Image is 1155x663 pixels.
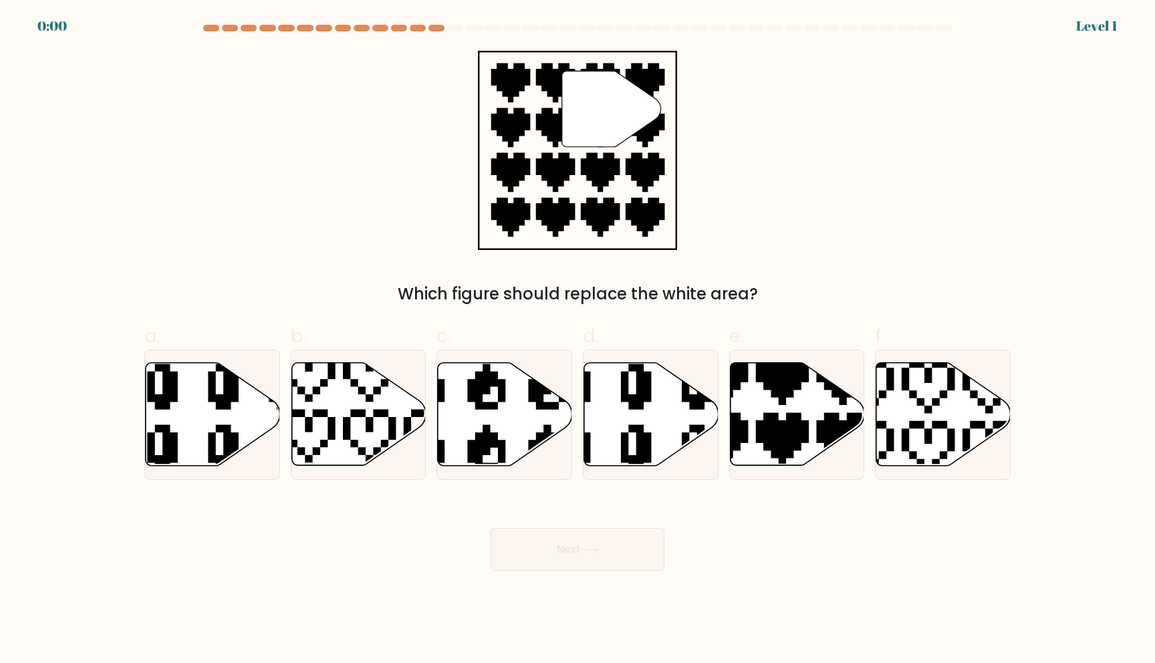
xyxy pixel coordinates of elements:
button: Next [491,528,664,571]
div: Level 1 [1076,16,1118,36]
div: Which figure should replace the white area? [152,282,1003,306]
div: 0:00 [37,16,67,36]
span: e. [729,323,744,349]
span: d. [583,323,599,349]
g: " [562,71,661,146]
span: c. [436,323,451,349]
span: a. [144,323,160,349]
span: b. [291,323,307,349]
span: f. [875,323,884,349]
